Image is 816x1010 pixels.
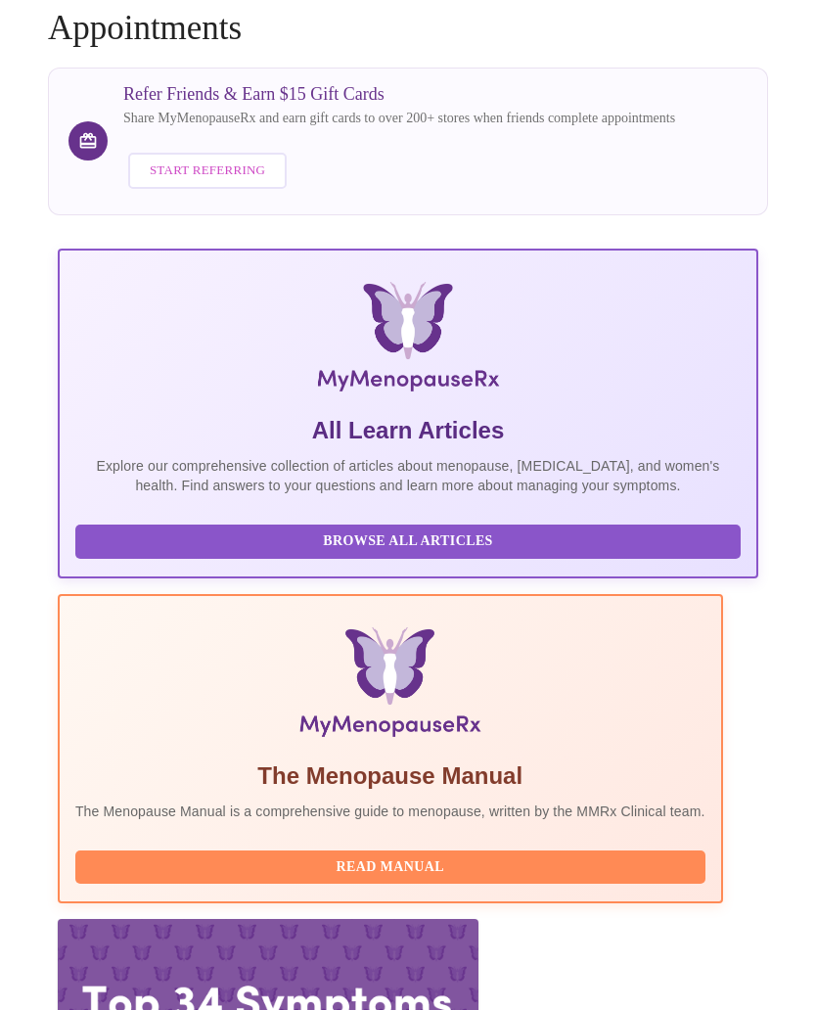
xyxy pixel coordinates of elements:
button: Read Manual [75,850,705,885]
a: Browse All Articles [75,531,746,548]
span: Start Referring [150,160,265,182]
a: Read Manual [75,857,710,874]
h5: All Learn Articles [75,415,741,446]
p: Explore our comprehensive collection of articles about menopause, [MEDICAL_DATA], and women's hea... [75,456,741,495]
img: MyMenopauseRx Logo [181,282,636,399]
span: Read Manual [95,855,686,880]
p: Share MyMenopauseRx and earn gift cards to over 200+ stores when friends complete appointments [123,109,675,128]
button: Browse All Articles [75,525,741,559]
img: Menopause Manual [175,627,605,745]
button: Start Referring [128,153,287,189]
a: Start Referring [123,143,292,199]
h5: The Menopause Manual [75,760,705,792]
p: The Menopause Manual is a comprehensive guide to menopause, written by the MMRx Clinical team. [75,802,705,821]
h3: Refer Friends & Earn $15 Gift Cards [123,84,675,105]
span: Browse All Articles [95,529,721,554]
